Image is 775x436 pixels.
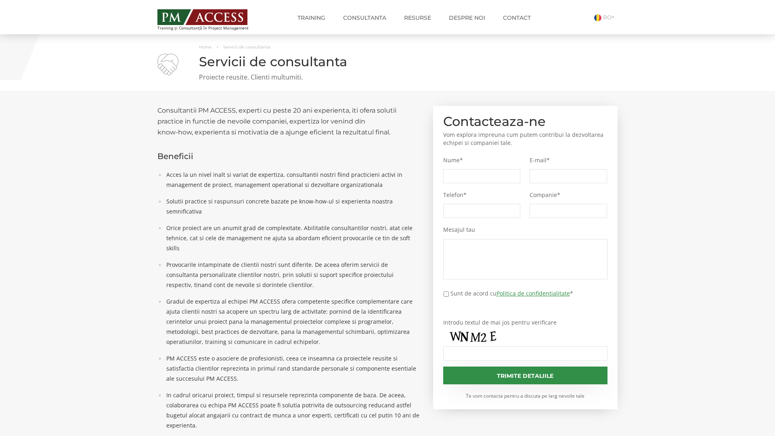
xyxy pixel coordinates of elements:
[443,226,608,233] label: Mesajul tau
[337,10,392,26] a: Consultanta
[443,367,608,384] input: Trimite detaliile
[157,54,178,75] img: Servicii de consultanta
[450,289,573,298] label: Sunt de acord cu *
[162,170,421,190] li: Acces la un nivel inalt si variat de expertiza, consultantii nostri fiind practicieni activi in m...
[157,152,421,161] h3: Beneficii
[162,390,421,430] li: In cadrul oricarui proiect, timpul si resursele reprezinta componente de baza. De aceea, colabora...
[157,26,264,30] span: Training și Consultanță în Project Management
[162,223,421,253] li: Orice proiect are un anumit grad de complexitate. Abilitatile consultantilor nostri, atat cele te...
[594,14,618,21] a: RO
[443,157,521,164] label: Nume
[162,196,421,216] li: Solutii practice si raspunsuri concrete bazate pe know-how-ul si experienta noastra semnificativa
[199,44,212,50] a: Home
[443,131,608,147] p: Vom explora impreuna cum putem contribui la dezvoltarea echipei si companiei tale.
[443,319,608,326] label: Introdu textul de mai jos pentru verificare
[398,10,437,26] a: Resurse
[157,55,618,69] h1: Servicii de consultanta
[594,14,601,21] img: Romana
[443,10,491,26] a: Despre noi
[157,9,247,25] img: PM ACCESS - Echipa traineri si consultanti certificati PMP: Narciss Popescu, Mihai Olaru, Monica ...
[530,191,607,199] label: Companie
[443,191,521,199] label: Telefon
[530,157,607,164] label: E-mail
[496,289,570,297] a: Politica de confidentialitate
[162,260,421,290] li: Provocarile intampinate de clientii nostri sunt diferite. De aceea oferim servicii de consultanta...
[497,10,537,26] a: Contact
[162,353,421,384] li: PM ACCESS este o asociere de profesionisti, ceea ce inseamna ca proiectele reusite si satisfactia...
[443,392,608,399] small: Te vom contacta pentru a discuta pe larg nevoile tale
[443,116,608,127] h2: Contacteaza-ne
[157,73,618,82] p: Proiecte reusite. Clienti multumiti.
[157,105,421,138] h2: Consultantii PM ACCESS, experti cu peste 20 ani experienta, iti ofera solutii practice in functie...
[291,10,331,26] a: Training
[223,44,270,50] span: Servicii de consultanta
[157,7,264,30] a: Training și Consultanță în Project Management
[162,296,421,347] li: Gradul de expertiza al echipei PM ACCESS ofera competente specifice complementare care ajuta clie...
